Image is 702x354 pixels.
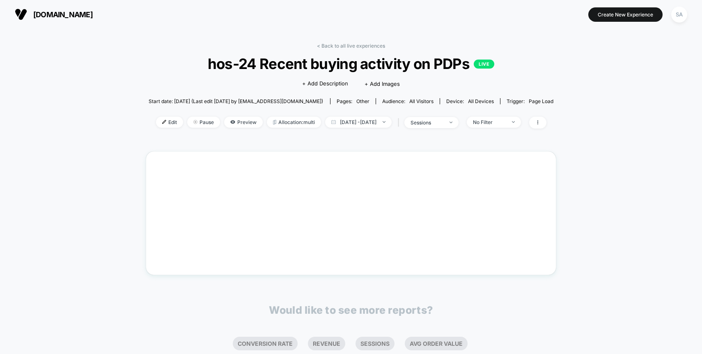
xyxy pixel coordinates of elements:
[383,121,385,123] img: end
[356,337,395,350] li: Sessions
[317,43,385,49] a: < Back to all live experiences
[302,80,348,88] span: + Add Description
[396,117,404,129] span: |
[187,117,220,128] span: Pause
[33,10,93,19] span: [DOMAIN_NAME]
[588,7,663,22] button: Create New Experience
[269,304,433,316] p: Would like to see more reports?
[382,98,434,104] div: Audience:
[365,80,400,87] span: + Add Images
[15,8,27,21] img: Visually logo
[405,337,468,350] li: Avg Order Value
[325,117,392,128] span: [DATE] - [DATE]
[156,117,183,128] span: Edit
[474,60,494,69] p: LIVE
[356,98,369,104] span: other
[440,98,500,104] span: Device:
[162,120,166,124] img: edit
[233,337,298,350] li: Conversion Rate
[169,55,533,72] span: hos-24 Recent buying activity on PDPs
[12,8,95,21] button: [DOMAIN_NAME]
[273,120,276,124] img: rebalance
[337,98,369,104] div: Pages:
[267,117,321,128] span: Allocation: multi
[671,7,687,23] div: SA
[529,98,553,104] span: Page Load
[512,121,515,123] img: end
[409,98,434,104] span: All Visitors
[468,98,494,104] span: all devices
[193,120,197,124] img: end
[450,122,452,123] img: end
[507,98,553,104] div: Trigger:
[331,120,336,124] img: calendar
[411,120,443,126] div: sessions
[224,117,263,128] span: Preview
[669,6,690,23] button: SA
[473,119,506,125] div: No Filter
[308,337,345,350] li: Revenue
[149,98,323,104] span: Start date: [DATE] (Last edit [DATE] by [EMAIL_ADDRESS][DOMAIN_NAME])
